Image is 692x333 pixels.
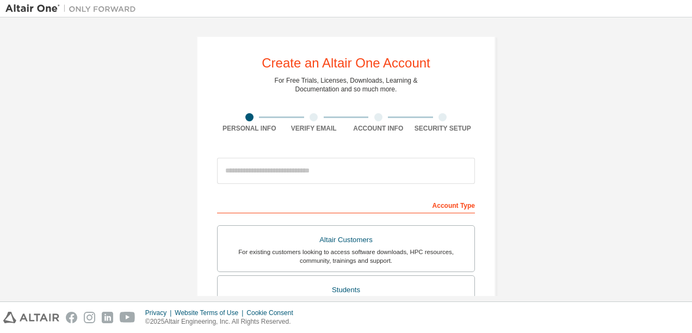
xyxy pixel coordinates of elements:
div: Personal Info [217,124,282,133]
div: Altair Customers [224,232,468,248]
div: For existing customers looking to access software downloads, HPC resources, community, trainings ... [224,248,468,265]
div: Account Info [346,124,411,133]
div: Students [224,282,468,298]
div: Security Setup [411,124,475,133]
img: linkedin.svg [102,312,113,323]
div: Website Terms of Use [175,309,246,317]
img: instagram.svg [84,312,95,323]
img: youtube.svg [120,312,135,323]
div: Privacy [145,309,175,317]
img: altair_logo.svg [3,312,59,323]
div: For Free Trials, Licenses, Downloads, Learning & Documentation and so much more. [275,76,418,94]
p: © 2025 Altair Engineering, Inc. All Rights Reserved. [145,317,300,326]
div: Cookie Consent [246,309,299,317]
img: Altair One [5,3,141,14]
div: Create an Altair One Account [262,57,430,70]
div: Account Type [217,196,475,213]
img: facebook.svg [66,312,77,323]
div: Verify Email [282,124,347,133]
